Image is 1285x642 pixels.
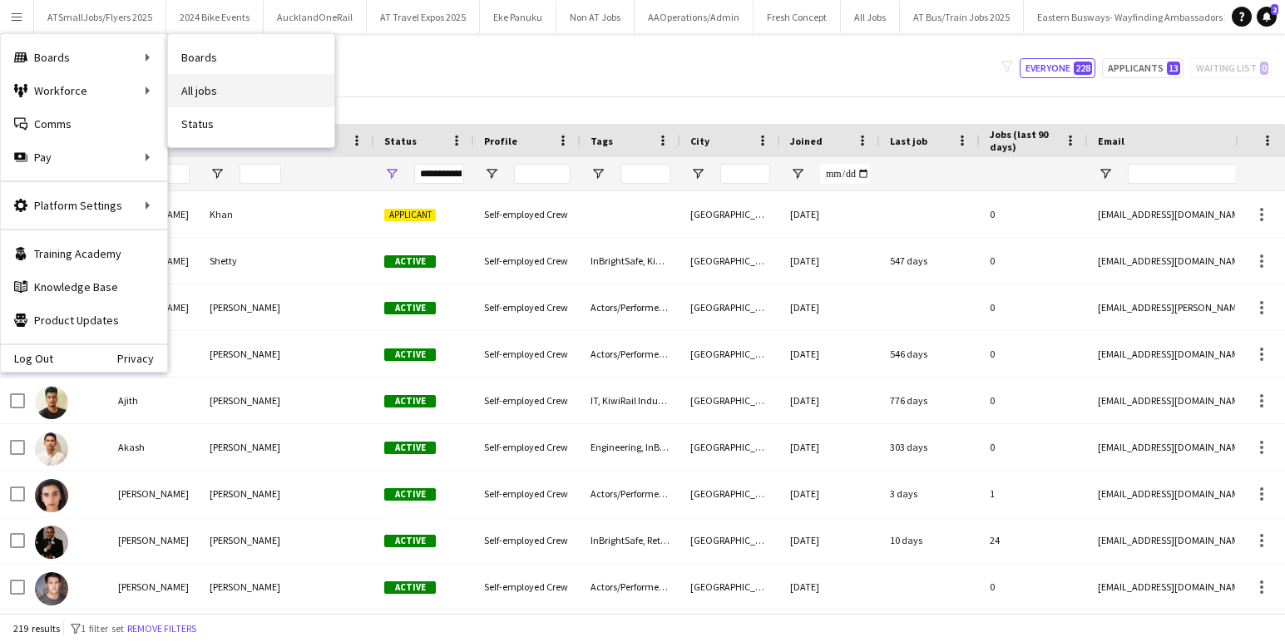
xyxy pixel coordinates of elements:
[591,135,613,147] span: Tags
[384,209,436,221] span: Applicant
[1,141,167,174] div: Pay
[880,471,980,516] div: 3 days
[880,331,980,377] div: 546 days
[264,1,367,33] button: AucklandOneRail
[240,164,281,184] input: Last Name Filter Input
[581,238,680,284] div: InBrightSafe, KiwiRail Inducted, Languages-Hindi, TL
[1,304,167,337] a: Product Updates
[880,238,980,284] div: 547 days
[124,620,200,638] button: Remove filters
[790,166,805,181] button: Open Filter Menu
[680,424,780,470] div: [GEOGRAPHIC_DATA]
[990,128,1058,153] span: Jobs (last 90 days)
[720,164,770,184] input: City Filter Input
[384,166,399,181] button: Open Filter Menu
[620,164,670,184] input: Tags Filter Input
[680,517,780,563] div: [GEOGRAPHIC_DATA]
[680,331,780,377] div: [GEOGRAPHIC_DATA]
[581,424,680,470] div: Engineering, InBrightSafe, Languages-Hindi
[384,302,436,314] span: Active
[384,135,417,147] span: Status
[200,424,291,470] div: [PERSON_NAME]
[34,1,166,33] button: ATSmallJobs/Flyers 2025
[200,284,291,330] div: [PERSON_NAME]
[384,395,436,407] span: Active
[780,378,880,423] div: [DATE]
[1098,166,1113,181] button: Open Filter Menu
[690,135,709,147] span: City
[780,331,880,377] div: [DATE]
[780,191,880,237] div: [DATE]
[484,166,499,181] button: Open Filter Menu
[384,442,436,454] span: Active
[474,517,581,563] div: Self-employed Crew
[690,166,705,181] button: Open Filter Menu
[200,378,291,423] div: [PERSON_NAME]
[581,564,680,610] div: Actors/Performers, NoRecordedJobs, NotBrightSafe
[754,1,841,33] button: Fresh Concept
[200,191,291,237] div: Khan
[474,191,581,237] div: Self-employed Crew
[1167,62,1180,75] span: 13
[514,164,571,184] input: Profile Filter Input
[81,622,124,635] span: 1 filter set
[200,238,291,284] div: Shetty
[880,517,980,563] div: 10 days
[680,378,780,423] div: [GEOGRAPHIC_DATA]
[166,1,264,33] button: 2024 Bike Events
[880,378,980,423] div: 776 days
[108,517,200,563] div: [PERSON_NAME]
[980,238,1088,284] div: 0
[168,41,334,74] a: Boards
[680,238,780,284] div: [GEOGRAPHIC_DATA]
[1102,58,1184,78] button: Applicants13
[980,284,1088,330] div: 0
[591,166,605,181] button: Open Filter Menu
[35,432,68,466] img: Akash Dewangan
[900,1,1024,33] button: AT Bus/Train Jobs 2025
[780,517,880,563] div: [DATE]
[474,331,581,377] div: Self-employed Crew
[556,1,635,33] button: Non AT Jobs
[168,107,334,141] a: Status
[780,471,880,516] div: [DATE]
[148,164,190,184] input: First Name Filter Input
[820,164,870,184] input: Joined Filter Input
[1020,58,1095,78] button: Everyone228
[680,284,780,330] div: [GEOGRAPHIC_DATA]
[780,424,880,470] div: [DATE]
[581,378,680,423] div: IT, KiwiRail Inducted, Languages-Hindi, NotBrightSafe
[384,581,436,594] span: Active
[841,1,900,33] button: All Jobs
[108,564,200,610] div: [PERSON_NAME]
[210,166,225,181] button: Open Filter Menu
[200,564,291,610] div: [PERSON_NAME]
[680,191,780,237] div: [GEOGRAPHIC_DATA]
[200,471,291,516] div: [PERSON_NAME]
[780,284,880,330] div: [DATE]
[108,471,200,516] div: [PERSON_NAME]
[980,378,1088,423] div: 0
[980,471,1088,516] div: 1
[680,564,780,610] div: [GEOGRAPHIC_DATA]
[384,255,436,268] span: Active
[168,74,334,107] a: All jobs
[780,238,880,284] div: [DATE]
[680,471,780,516] div: [GEOGRAPHIC_DATA]
[35,572,68,605] img: Alex Walker
[1,41,167,74] div: Boards
[474,471,581,516] div: Self-employed Crew
[474,284,581,330] div: Self-employed Crew
[890,135,927,147] span: Last job
[581,471,680,516] div: Actors/Performers, InBrightSafe, KiwiRail Inducted, ReturnedATUniform
[35,386,68,419] img: Ajith Jose
[384,348,436,361] span: Active
[474,238,581,284] div: Self-employed Crew
[1,107,167,141] a: Comms
[367,1,480,33] button: AT Travel Expos 2025
[980,517,1088,563] div: 24
[474,378,581,423] div: Self-employed Crew
[581,331,680,377] div: Actors/Performers, InBrightSafe, KiwiRail Inducted, TL
[1271,4,1278,15] span: 2
[384,488,436,501] span: Active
